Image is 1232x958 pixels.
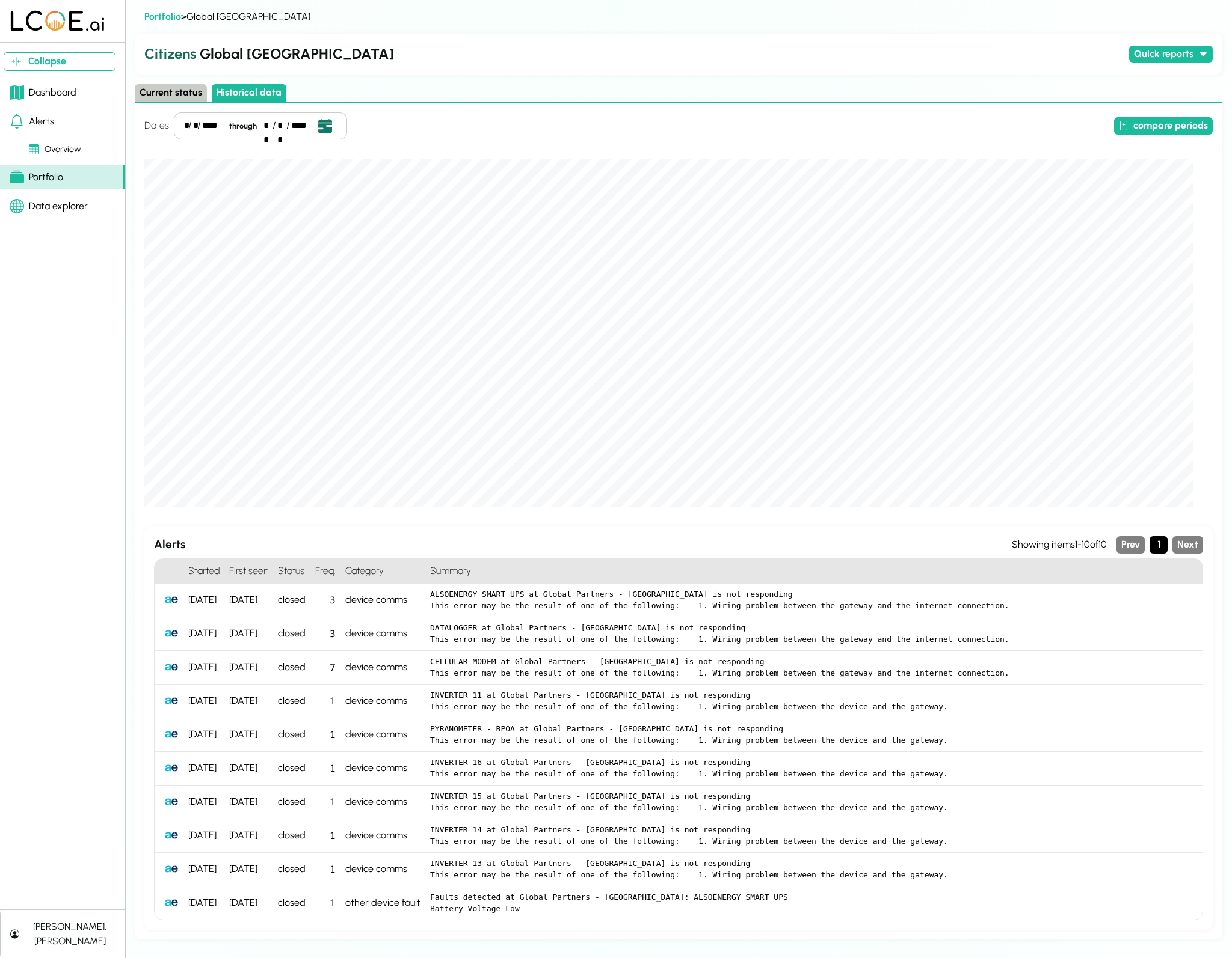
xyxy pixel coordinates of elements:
div: [DATE] [183,718,224,752]
div: [DATE] [224,617,273,651]
div: device comms [340,786,425,819]
button: compare periods [1114,117,1213,135]
a: Portfolio [144,11,181,22]
div: device comms [340,651,425,685]
div: through [224,120,262,132]
img: PowerTrack [164,727,179,742]
div: closed [273,886,310,920]
div: 7 [310,651,340,685]
h4: Dates [144,118,169,133]
span: Citizens [144,45,196,63]
h4: Started [183,559,224,584]
div: [DATE] [224,584,273,617]
pre: Faults detected at Global Partners - [GEOGRAPHIC_DATA]: ALSOENERGY SMART UPS Battery Voltage Low [430,891,1193,915]
div: [DATE] [224,718,273,752]
div: device comms [340,853,425,886]
div: / [286,118,290,133]
div: closed [273,718,310,752]
div: Portfolio [10,170,63,185]
div: closed [273,685,310,718]
pre: INVERTER 11 at Global Partners - [GEOGRAPHIC_DATA] is not responding This error may be the result... [430,689,1193,713]
div: 1 [310,786,340,819]
div: [DATE] [224,853,273,886]
div: Showing items 1 - 10 of 10 [1012,537,1107,552]
div: [DATE] [224,786,273,819]
div: [DATE] [224,886,273,920]
div: [DATE] [183,685,224,718]
img: PowerTrack [164,660,179,674]
button: Previous [1116,536,1145,554]
div: closed [273,819,310,853]
div: Data explorer [10,199,88,213]
pre: ALSOENERGY SMART UPS at Global Partners - [GEOGRAPHIC_DATA] is not responding This error may be t... [430,588,1193,612]
img: PowerTrack [164,761,179,775]
div: [DATE] [183,752,224,786]
div: / [197,118,201,133]
div: device comms [340,819,425,853]
div: day, [277,118,285,133]
div: Alerts [10,114,54,129]
div: [PERSON_NAME].[PERSON_NAME] [24,920,115,948]
button: Open date picker [313,118,336,134]
div: closed [273,584,310,617]
pre: INVERTER 16 at Global Partners - [GEOGRAPHIC_DATA] is not responding This error may be the result... [430,757,1193,780]
div: [DATE] [183,617,224,651]
div: Select page state [135,84,1222,103]
div: 3 [310,617,340,651]
pre: CELLULAR MODEM at Global Partners - [GEOGRAPHIC_DATA] is not responding This error may be the res... [430,656,1193,679]
pre: DATALOGGER at Global Partners - [GEOGRAPHIC_DATA] is not responding This error may be the result ... [430,622,1193,645]
div: closed [273,651,310,685]
div: [DATE] [183,853,224,886]
div: [DATE] [183,819,224,853]
img: PowerTrack [164,795,179,809]
pre: INVERTER 13 at Global Partners - [GEOGRAPHIC_DATA] is not responding This error may be the result... [430,858,1193,881]
div: Overview [29,143,81,156]
div: device comms [340,584,425,617]
div: [DATE] [224,752,273,786]
div: 1 [310,886,340,920]
div: 1 [310,752,340,786]
img: PowerTrack [164,694,179,708]
img: PowerTrack [164,828,179,843]
div: year, [291,118,312,133]
div: device comms [340,685,425,718]
div: [DATE] [224,819,273,853]
div: [DATE] [224,685,273,718]
div: [DATE] [183,786,224,819]
pre: INVERTER 15 at Global Partners - [GEOGRAPHIC_DATA] is not responding This error may be the result... [430,790,1193,814]
div: 1 [310,685,340,718]
button: Next [1172,536,1203,554]
div: month, [184,118,186,133]
div: day, [193,118,196,133]
div: device comms [340,718,425,752]
div: [DATE] [183,886,224,920]
img: PowerTrack [164,895,179,910]
img: PowerTrack [164,626,179,641]
button: Page 1 [1150,536,1168,554]
div: 3 [310,584,340,617]
div: closed [273,853,310,886]
div: other device fault [340,886,425,920]
h4: First seen [224,559,273,584]
button: Current status [135,84,207,102]
div: month, [263,118,271,133]
button: Collapse [4,52,115,71]
div: closed [273,752,310,786]
h2: Global [GEOGRAPHIC_DATA] [144,43,1124,65]
div: year, [202,118,223,133]
h4: Category [340,559,425,584]
h4: Summary [425,559,1203,584]
button: Quick reports [1129,46,1213,63]
div: closed [273,617,310,651]
div: 1 [310,819,340,853]
div: [DATE] [183,584,224,617]
div: 1 [310,718,340,752]
div: [DATE] [183,651,224,685]
button: Historical data [212,84,286,102]
img: PowerTrack [164,862,179,876]
div: device comms [340,617,425,651]
h4: Status [273,559,310,584]
pre: PYRANOMETER - BPOA at Global Partners - [GEOGRAPHIC_DATA] is not responding This error may be the... [430,723,1193,746]
div: / [188,118,192,133]
img: PowerTrack [164,593,179,607]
